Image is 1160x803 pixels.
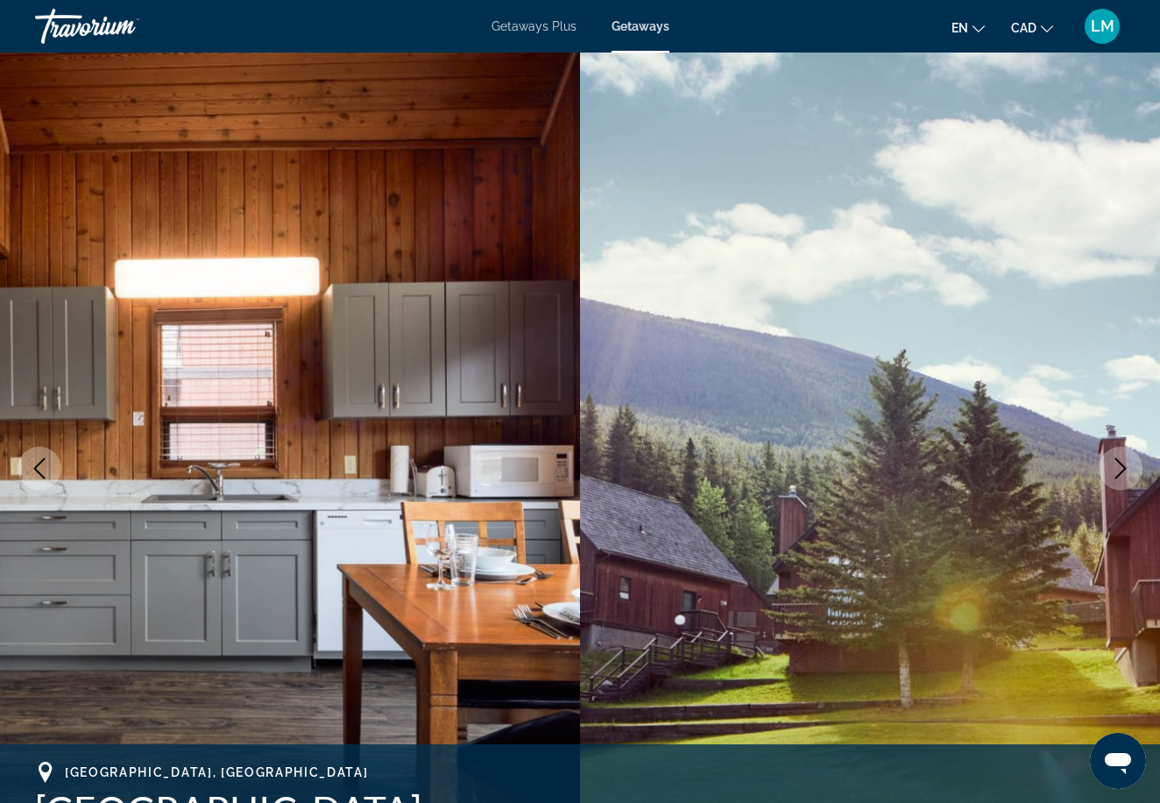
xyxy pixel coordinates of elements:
[1011,21,1036,35] span: CAD
[492,19,576,33] a: Getaways Plus
[18,447,61,490] button: Previous image
[612,19,669,33] a: Getaways
[1099,447,1142,490] button: Next image
[951,21,968,35] span: en
[1091,18,1114,35] span: LM
[1090,733,1146,789] iframe: Кнопка запуска окна обмена сообщениями
[951,15,985,40] button: Change language
[1011,15,1053,40] button: Change currency
[65,765,368,779] span: [GEOGRAPHIC_DATA], [GEOGRAPHIC_DATA]
[35,4,210,49] a: Travorium
[1079,8,1125,45] button: User Menu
